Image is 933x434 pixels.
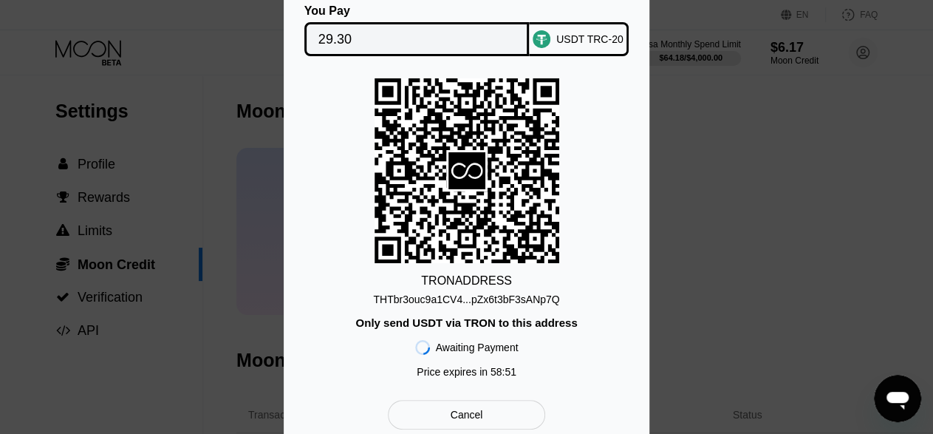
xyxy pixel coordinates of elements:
[436,342,519,353] div: Awaiting Payment
[373,294,559,305] div: THTbr3ouc9a1CV4...pZx6t3bF3sANp7Q
[373,288,559,305] div: THTbr3ouc9a1CV4...pZx6t3bF3sANp7Q
[451,408,483,421] div: Cancel
[304,4,530,18] div: You Pay
[388,400,545,430] div: Cancel
[306,4,627,56] div: You PayUSDT TRC-20
[355,316,577,329] div: Only send USDT via TRON to this address
[417,366,516,378] div: Price expires in
[491,366,516,378] span: 58 : 51
[421,274,512,288] div: TRON ADDRESS
[556,33,623,45] div: USDT TRC-20
[874,375,921,422] iframe: Button to launch messaging window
